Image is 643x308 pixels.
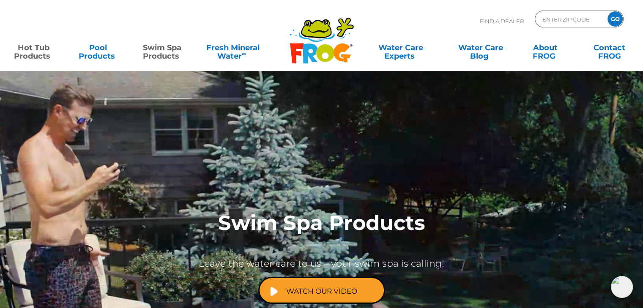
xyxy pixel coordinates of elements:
input: Zip Code Form [542,13,599,25]
p: Leave the water care to us – your swim spa is calling! [153,255,491,273]
a: Watch Our Video [258,277,385,304]
h1: Swim Spa Products [153,212,491,246]
a: Fresh MineralWater∞ [202,39,264,56]
a: ContactFROG [585,39,635,56]
a: AboutFROG [520,39,570,56]
a: Hot TubProducts [8,39,58,56]
p: Find A Dealer [480,11,524,32]
img: openIcon [611,276,633,298]
input: GO [607,11,623,27]
a: Water CareBlog [456,39,506,56]
a: Swim SpaProducts [137,39,187,56]
a: Water CareExperts [360,39,441,56]
sup: ∞ [242,50,246,57]
a: PoolProducts [73,39,123,56]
